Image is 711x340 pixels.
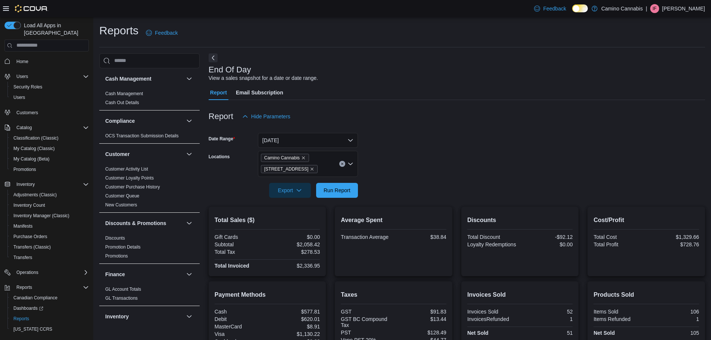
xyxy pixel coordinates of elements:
a: GL Transactions [105,296,138,301]
strong: Net Sold [593,330,615,336]
span: Inventory Manager (Classic) [13,213,69,219]
span: Security Roles [10,82,89,91]
button: Cash Management [105,75,183,82]
div: GST [341,309,392,315]
div: 51 [521,330,573,336]
div: Customer [99,165,200,212]
div: $728.76 [648,241,699,247]
a: Feedback [143,25,181,40]
button: Inventory [1,179,92,190]
button: Inventory Count [7,200,92,210]
a: Inventory Manager (Classic) [10,211,72,220]
span: Canadian Compliance [13,295,57,301]
button: Catalog [13,123,35,132]
a: Dashboards [7,303,92,314]
a: Feedback [531,1,569,16]
span: Classification (Classic) [10,134,89,143]
a: Home [13,57,31,66]
h3: Customer [105,150,130,158]
span: My Catalog (Classic) [10,144,89,153]
div: 105 [648,330,699,336]
div: $1,329.66 [648,234,699,240]
p: | [646,4,647,13]
div: 1 [648,316,699,322]
div: Total Cost [593,234,645,240]
button: Users [1,71,92,82]
span: Customers [13,108,89,117]
h2: Average Spent [341,216,446,225]
span: Inventory [16,181,35,187]
div: Total Tax [215,249,266,255]
span: Reports [13,283,89,292]
div: $0.00 [521,241,573,247]
span: Discounts [105,235,125,241]
p: [PERSON_NAME] [662,4,705,13]
span: Purchase Orders [10,232,89,241]
h2: Taxes [341,290,446,299]
button: Users [13,72,31,81]
button: Reports [7,314,92,324]
span: Hide Parameters [251,113,290,120]
a: Manifests [10,222,35,231]
span: Users [13,94,25,100]
div: $620.01 [269,316,320,322]
span: 7291 Fraser St. [261,165,318,173]
h1: Reports [99,23,138,38]
span: GL Account Totals [105,286,141,292]
span: Email Subscription [236,85,283,100]
a: Promotions [10,165,39,174]
button: Inventory Manager (Classic) [7,210,92,221]
div: $2,058.42 [269,241,320,247]
strong: Total Invoiced [215,263,249,269]
a: Customer Queue [105,193,139,199]
h2: Products Sold [593,290,699,299]
button: Security Roles [7,82,92,92]
div: Compliance [99,131,200,143]
h2: Payment Methods [215,290,320,299]
button: Transfers (Classic) [7,242,92,252]
span: Reports [16,284,32,290]
h3: Discounts & Promotions [105,219,166,227]
div: Items Sold [593,309,645,315]
a: Transfers [10,253,35,262]
span: Promotion Details [105,244,141,250]
h2: Invoices Sold [467,290,573,299]
div: Cash Management [99,89,200,110]
span: Adjustments (Classic) [10,190,89,199]
span: Customer Queue [105,193,139,199]
div: $13.44 [395,316,446,322]
div: 1 [521,316,573,322]
button: Adjustments (Classic) [7,190,92,200]
span: Manifests [10,222,89,231]
a: New Customers [105,202,137,208]
a: Canadian Compliance [10,293,60,302]
span: Purchase Orders [13,234,47,240]
button: Remove 7291 Fraser St. from selection in this group [310,167,314,171]
button: Classification (Classic) [7,133,92,143]
button: Purchase Orders [7,231,92,242]
a: Customers [13,108,41,117]
input: Dark Mode [572,4,588,12]
button: [DATE] [258,133,358,148]
h3: Report [209,112,233,121]
span: Customer Activity List [105,166,148,172]
span: Transfers [10,253,89,262]
div: MasterCard [215,324,266,330]
span: Promotions [10,165,89,174]
div: View a sales snapshot for a date or date range. [209,74,318,82]
span: Manifests [13,223,32,229]
a: Dashboards [10,304,46,313]
span: Customers [16,110,38,116]
span: New Customers [105,202,137,208]
button: Reports [13,283,35,292]
div: Invoices Sold [467,309,518,315]
button: Users [7,92,92,103]
button: Catalog [1,122,92,133]
button: Finance [185,270,194,279]
span: Transfers (Classic) [10,243,89,252]
p: Camino Cannabis [601,4,643,13]
label: Locations [209,154,230,160]
div: Debit [215,316,266,322]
